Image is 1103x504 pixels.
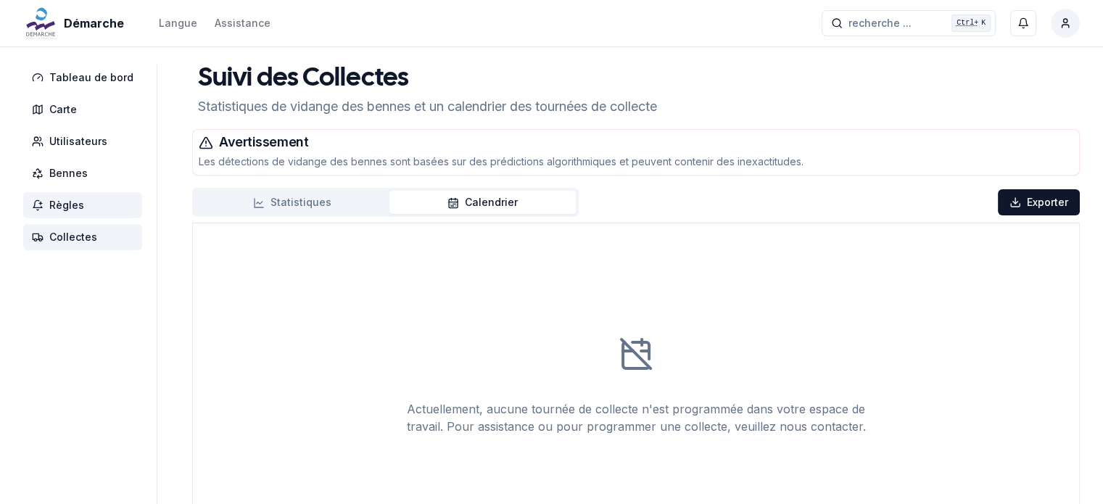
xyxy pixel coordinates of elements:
a: Collectes [23,224,148,250]
a: Utilisateurs [23,128,148,154]
button: Calendrier [389,191,576,214]
a: Règles [23,192,148,218]
img: Démarche Logo [23,6,58,41]
span: Démarche [64,15,124,32]
span: Tableau de bord [49,70,133,85]
a: Carte [23,96,148,123]
span: Utilisateurs [49,134,107,149]
span: Carte [49,102,77,117]
div: Langue [159,16,197,30]
h1: Suivi des Collectes [198,65,657,94]
button: Langue [159,15,197,32]
a: Bennes [23,160,148,186]
a: Démarche [23,15,130,32]
button: Statistiques [195,191,389,214]
a: Assistance [215,15,270,32]
button: recherche ...Ctrl+K [822,10,996,36]
span: recherche ... [848,16,912,30]
span: Collectes [49,230,97,244]
p: Statistiques de vidange des bennes et un calendrier des tournées de collecte [198,96,657,117]
div: Actuellement, aucune tournée de collecte n'est programmée dans votre espace de travail. Pour assi... [392,400,880,435]
h3: Avertissement [199,136,1073,150]
span: Règles [49,198,84,212]
span: Bennes [49,166,88,181]
p: Les détections de vidange des bennes sont basées sur des prédictions algorithmiques et peuvent co... [199,154,1073,169]
button: Exporter [998,189,1080,215]
a: Tableau de bord [23,65,148,91]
